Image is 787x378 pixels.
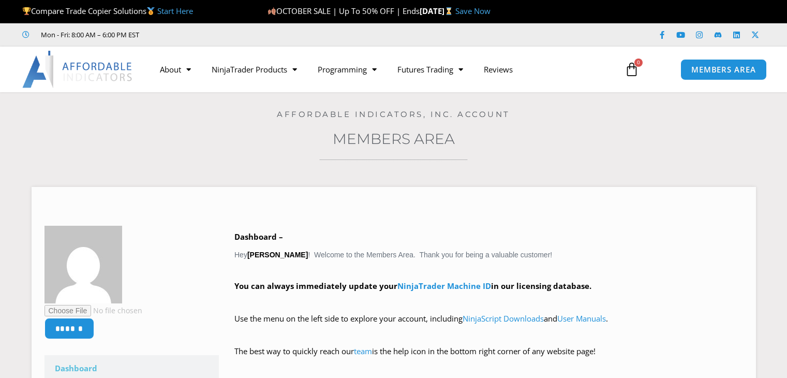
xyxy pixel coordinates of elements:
[463,313,544,324] a: NinjaScript Downloads
[234,231,283,242] b: Dashboard –
[44,226,122,303] img: 9390255230a21a4968dbb3e0635c7bc66da9bcca779c8b8c4768407c9a558372
[268,7,276,15] img: 🍂
[691,66,756,74] span: MEMBERS AREA
[150,57,201,81] a: About
[333,130,455,148] a: Members Area
[268,6,420,16] span: OCTOBER SALE | Up To 50% OFF | Ends
[307,57,387,81] a: Programming
[455,6,491,16] a: Save Now
[154,30,309,40] iframe: Customer reviews powered by Trustpilot
[277,109,510,119] a: Affordable Indicators, Inc. Account
[157,6,193,16] a: Start Here
[420,6,455,16] strong: [DATE]
[22,51,133,88] img: LogoAI | Affordable Indicators – NinjaTrader
[354,346,372,356] a: team
[23,7,31,15] img: 🏆
[557,313,606,324] a: User Manuals
[234,312,743,341] p: Use the menu on the left side to explore your account, including and .
[234,344,743,373] p: The best way to quickly reach our is the help icon in the bottom right corner of any website page!
[150,57,614,81] nav: Menu
[147,7,155,15] img: 🥇
[445,7,453,15] img: ⌛
[680,59,767,80] a: MEMBERS AREA
[397,281,491,291] a: NinjaTrader Machine ID
[38,28,139,41] span: Mon - Fri: 8:00 AM – 6:00 PM EST
[609,54,655,84] a: 0
[247,251,308,259] strong: [PERSON_NAME]
[473,57,523,81] a: Reviews
[387,57,473,81] a: Futures Trading
[234,230,743,373] div: Hey ! Welcome to the Members Area. Thank you for being a valuable customer!
[22,6,193,16] span: Compare Trade Copier Solutions
[634,59,643,67] span: 0
[201,57,307,81] a: NinjaTrader Products
[234,281,591,291] strong: You can always immediately update your in our licensing database.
